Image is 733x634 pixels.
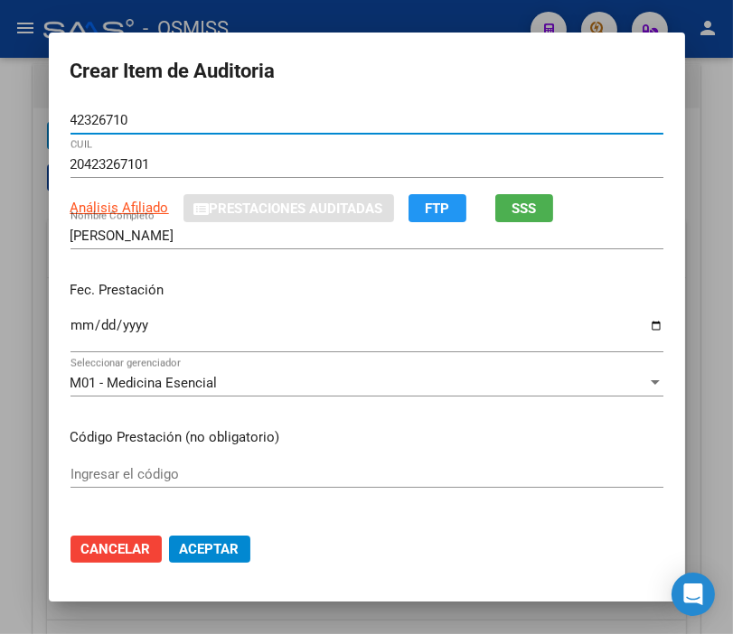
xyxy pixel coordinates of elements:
[512,200,536,217] span: SSS
[70,536,162,563] button: Cancelar
[180,541,240,557] span: Aceptar
[495,194,553,222] button: SSS
[70,375,218,391] span: M01 - Medicina Esencial
[81,541,151,557] span: Cancelar
[70,280,663,301] p: Fec. Prestación
[169,536,250,563] button: Aceptar
[70,427,663,448] p: Código Prestación (no obligatorio)
[425,200,449,217] span: FTP
[70,54,663,89] h2: Crear Item de Auditoria
[409,194,466,222] button: FTP
[183,194,394,222] button: Prestaciones Auditadas
[210,200,383,217] span: Prestaciones Auditadas
[70,200,169,216] span: Análisis Afiliado
[70,518,663,539] p: Precio
[672,573,715,616] div: Open Intercom Messenger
